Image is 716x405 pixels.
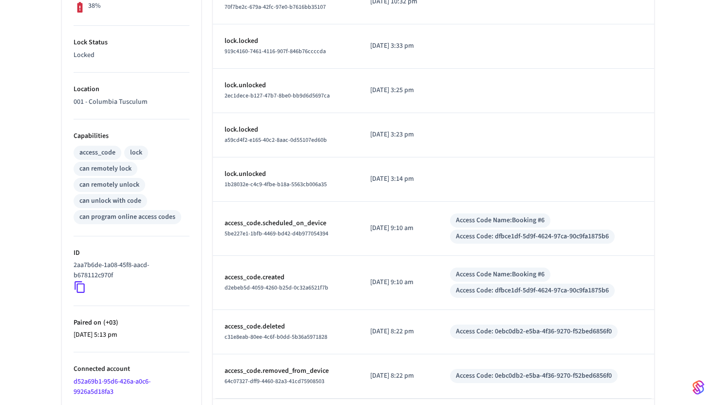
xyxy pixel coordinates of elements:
[693,380,704,395] img: SeamLogoGradient.69752ec5.svg
[225,377,324,386] span: 64c07327-dff9-4460-82a3-41cd75908503
[456,371,612,381] div: Access Code: 0ebc0db2-e5ba-4f36-9270-f52bed6856f0
[225,284,328,292] span: d2ebeb5d-4059-4260-b25d-0c32a6521f7b
[74,84,189,95] p: Location
[370,371,427,381] p: [DATE] 8:22 pm
[456,270,545,280] div: Access Code Name: Booking #6
[225,36,347,46] p: lock.locked
[456,231,609,242] div: Access Code: dfbce1df-5d9f-4624-97ca-90c9fa1875b6
[225,3,326,11] span: 70f7be2c-679a-42fc-97e0-b7616bb35107
[225,47,326,56] span: 919c4160-7461-4116-907f-846b76ccccda
[225,80,347,91] p: lock.unlocked
[74,131,189,141] p: Capabilities
[101,318,118,328] span: ( +03 )
[370,174,427,184] p: [DATE] 3:14 pm
[79,148,115,158] div: access_code
[79,212,175,222] div: can program online access codes
[74,318,189,328] p: Paired on
[225,180,327,189] span: 1b28032e-c4c9-4fbe-b18a-5563cb006a35
[370,223,427,233] p: [DATE] 9:10 am
[225,136,327,144] span: a59cd4f2-e165-40c2-8aac-0d55107ed60b
[225,218,347,229] p: access_code.scheduled_on_device
[225,322,347,332] p: access_code.deleted
[79,196,141,206] div: can unlock with code
[225,125,347,135] p: lock.locked
[370,85,427,96] p: [DATE] 3:25 pm
[88,1,101,11] p: 38%
[74,50,189,60] p: Locked
[370,277,427,288] p: [DATE] 9:10 am
[130,148,142,158] div: lock
[456,327,612,337] div: Access Code: 0ebc0db2-e5ba-4f36-9270-f52bed6856f0
[74,248,189,258] p: ID
[225,333,327,341] span: c31e8eab-80ee-4c6f-b0dd-5b36a5971828
[370,327,427,337] p: [DATE] 8:22 pm
[74,330,189,340] p: [DATE] 5:13 pm
[225,366,347,376] p: access_code.removed_from_device
[370,130,427,140] p: [DATE] 3:23 pm
[79,164,132,174] div: can remotely lock
[370,41,427,51] p: [DATE] 3:33 pm
[225,230,328,238] span: 5be227e1-1bfb-4469-bd42-d4b977054394
[456,286,609,296] div: Access Code: dfbce1df-5d9f-4624-97ca-90c9fa1875b6
[74,38,189,48] p: Lock Status
[225,272,347,283] p: access_code.created
[74,364,189,374] p: Connected account
[74,260,186,281] p: 2aa7b6de-1a08-45f8-aacd-b678112c970f
[79,180,139,190] div: can remotely unlock
[456,215,545,226] div: Access Code Name: Booking #6
[225,169,347,179] p: lock.unlocked
[74,377,151,397] a: d52a69b1-95d6-426a-a0c6-9926a5d18fa3
[74,97,189,107] p: 001 - Columbia Tusculum
[225,92,330,100] span: 2ec1dece-b127-47b7-8be0-bb9d6d5697ca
